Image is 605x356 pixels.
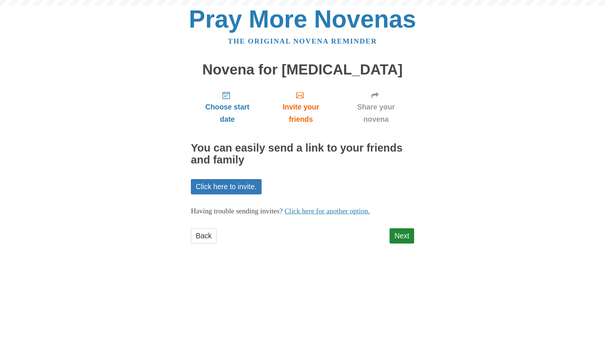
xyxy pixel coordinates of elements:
h2: You can easily send a link to your friends and family [191,142,414,166]
a: Invite your friends [264,85,338,129]
a: Choose start date [191,85,264,129]
a: Click here for another option. [285,207,370,215]
a: Share your novena [338,85,414,129]
span: Having trouble sending invites? [191,207,283,215]
span: Choose start date [198,101,256,125]
a: Pray More Novenas [189,5,416,33]
span: Invite your friends [271,101,330,125]
a: The original novena reminder [228,37,377,45]
a: Back [191,228,217,244]
h1: Novena for [MEDICAL_DATA] [191,62,414,78]
span: Share your novena [345,101,407,125]
a: Next [390,228,414,244]
a: Click here to invite. [191,179,262,194]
